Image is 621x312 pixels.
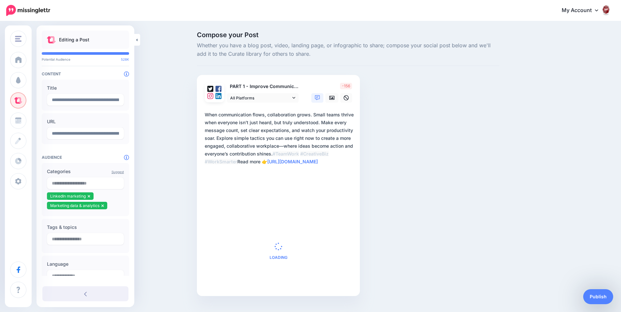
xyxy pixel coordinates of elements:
span: 528K [121,57,129,61]
p: Potential Audience [42,57,129,61]
label: Categories [47,168,124,175]
label: Tags & topics [47,223,124,231]
div: Loading [270,243,288,260]
label: Language [47,260,124,268]
p: PART 1 - Improve Communication and Collaboration at Work: Practical Tips for Small Teams [227,83,299,90]
label: Title [47,84,124,92]
p: Editing a Post [59,36,89,44]
a: Publish [583,289,613,304]
h4: Audience [42,155,129,160]
a: All Platforms [227,93,299,103]
span: Whether you have a blog post, video, landing page, or infographic to share; compose your social p... [197,41,499,58]
img: curate.png [47,36,56,43]
span: All Platforms [230,95,291,101]
span: Marketing data & analytics [50,203,99,208]
a: My Account [555,3,611,19]
span: Compose your Post [197,32,499,38]
img: Missinglettr [6,5,50,16]
span: -156 [340,83,352,89]
img: menu.png [15,36,22,42]
div: When communication flows, collaboration grows. Small teams thrive when everyone isn’t just heard,... [205,111,355,166]
span: LinkedIn marketing [50,194,86,199]
h4: Content [42,71,129,76]
label: URL [47,118,124,126]
a: Suggest [111,170,124,174]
